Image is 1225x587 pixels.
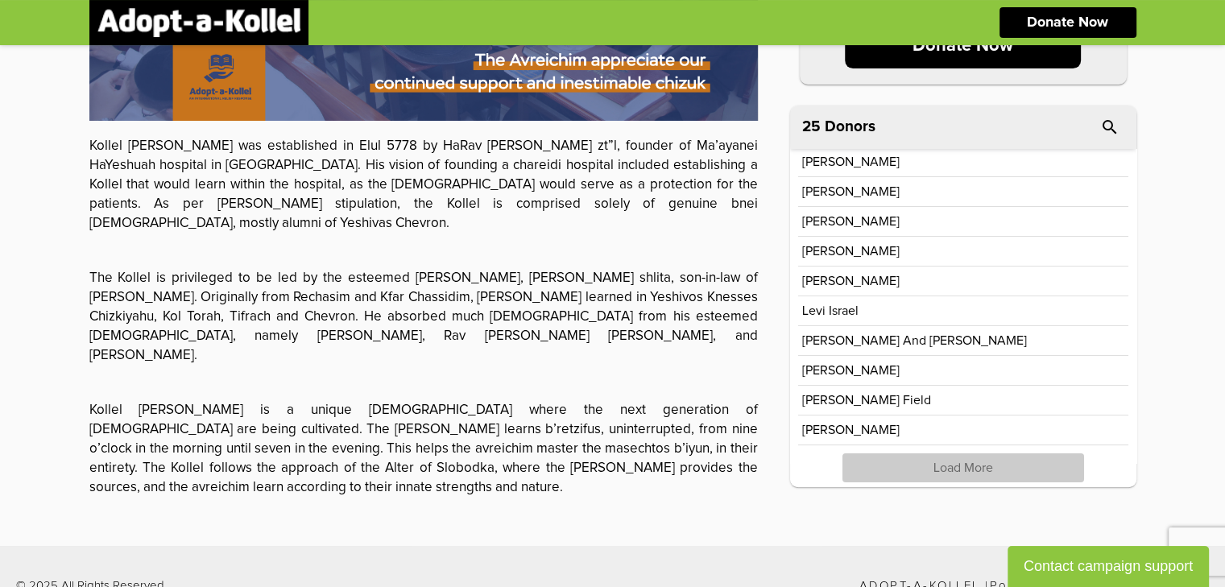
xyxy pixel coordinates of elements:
p: The Kollel is privileged to be led by the esteemed [PERSON_NAME], [PERSON_NAME] shlita, son-in-la... [89,269,758,366]
p: [PERSON_NAME] Field [802,394,931,407]
p: [PERSON_NAME] [802,424,900,436]
p: [PERSON_NAME] [802,275,900,287]
p: [PERSON_NAME] and [PERSON_NAME] [802,334,1027,347]
p: Donate Now [1027,15,1108,30]
p: [PERSON_NAME] [802,215,900,228]
button: Contact campaign support [1008,546,1209,587]
p: [PERSON_NAME] [802,185,900,198]
p: Levi Israel [802,304,859,317]
p: Donate Now [845,23,1081,68]
img: logonobg.png [97,8,300,37]
p: Donors [825,119,875,134]
p: Kollel [PERSON_NAME] is a unique [DEMOGRAPHIC_DATA] where the next generation of [DEMOGRAPHIC_DAT... [89,401,758,498]
span: 25 [802,119,821,134]
p: Kollel [PERSON_NAME] was established in Elul 5778 by HaRav [PERSON_NAME] zt”l, founder of Ma’ayan... [89,137,758,234]
p: Load More [842,453,1084,482]
p: [PERSON_NAME] [802,155,900,168]
p: [PERSON_NAME] [802,364,900,377]
i: search [1100,118,1119,137]
p: [PERSON_NAME] [802,245,900,258]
